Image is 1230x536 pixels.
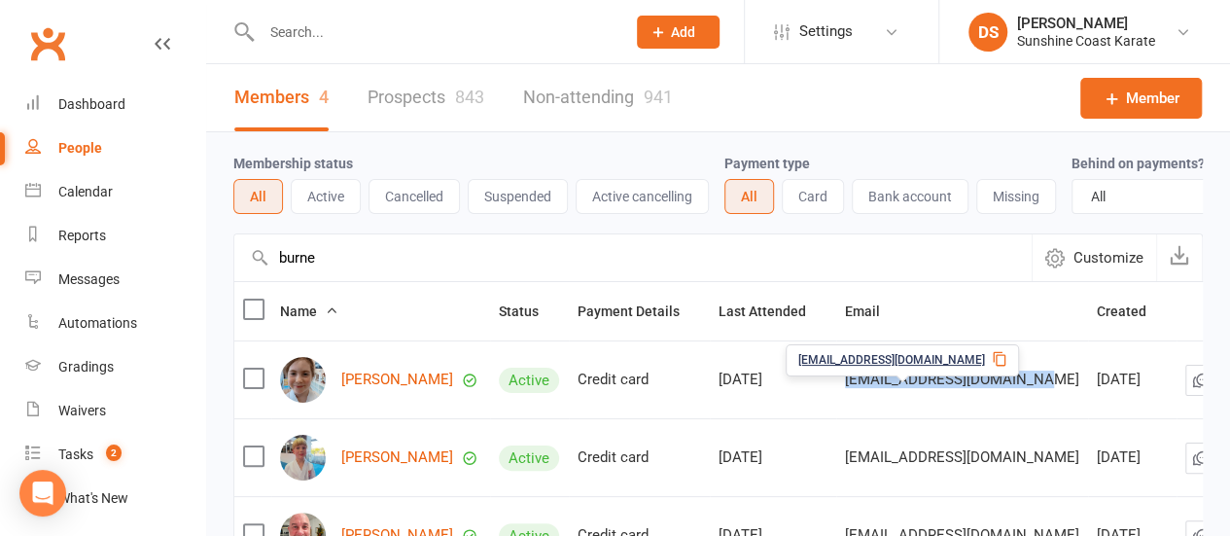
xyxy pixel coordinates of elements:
[637,16,720,49] button: Add
[280,357,326,403] img: Molly
[499,368,559,393] div: Active
[23,19,72,68] a: Clubworx
[58,228,106,243] div: Reports
[719,372,827,388] div: [DATE]
[845,300,901,323] button: Email
[25,433,205,477] a: Tasks 2
[58,315,137,331] div: Automations
[58,447,93,462] div: Tasks
[58,271,120,287] div: Messages
[523,64,673,131] a: Non-attending941
[455,87,484,107] div: 843
[578,449,701,466] div: Credit card
[968,13,1007,52] div: DS
[1097,372,1168,388] div: [DATE]
[280,300,338,323] button: Name
[291,179,361,214] button: Active
[280,304,338,319] span: Name
[1017,32,1155,50] div: Sunshine Coast Karate
[233,179,283,214] button: All
[233,156,353,171] label: Membership status
[368,64,484,131] a: Prospects843
[1097,300,1168,323] button: Created
[1097,304,1168,319] span: Created
[719,300,827,323] button: Last Attended
[19,470,66,517] div: Open Intercom Messenger
[1072,156,1205,171] label: Behind on payments?
[719,449,827,466] div: [DATE]
[576,179,709,214] button: Active cancelling
[468,179,568,214] button: Suspended
[1080,78,1202,119] a: Member
[845,304,901,319] span: Email
[25,214,205,258] a: Reports
[724,156,810,171] label: Payment type
[797,351,984,370] span: [EMAIL_ADDRESS][DOMAIN_NAME]
[1126,87,1179,110] span: Member
[58,490,128,506] div: What's New
[671,24,695,40] span: Add
[25,389,205,433] a: Waivers
[976,179,1056,214] button: Missing
[58,403,106,418] div: Waivers
[1032,234,1156,281] button: Customize
[499,446,559,471] div: Active
[234,64,329,131] a: Members4
[25,302,205,345] a: Automations
[319,87,329,107] div: 4
[1097,449,1168,466] div: [DATE]
[341,449,453,466] a: [PERSON_NAME]
[25,126,205,170] a: People
[25,258,205,302] a: Messages
[845,439,1079,476] span: [EMAIL_ADDRESS][DOMAIN_NAME]
[719,304,827,319] span: Last Attended
[799,10,853,54] span: Settings
[280,435,326,481] img: Artie
[499,304,560,319] span: Status
[58,184,113,199] div: Calendar
[782,179,844,214] button: Card
[578,372,701,388] div: Credit card
[578,304,701,319] span: Payment Details
[25,345,205,389] a: Gradings
[256,18,613,46] input: Search...
[234,234,1032,281] input: Search by contact name
[644,87,673,107] div: 941
[58,96,125,112] div: Dashboard
[58,359,114,375] div: Gradings
[341,372,453,388] a: [PERSON_NAME]
[369,179,460,214] button: Cancelled
[852,179,968,214] button: Bank account
[1073,246,1143,269] span: Customize
[1017,15,1155,32] div: [PERSON_NAME]
[578,300,701,323] button: Payment Details
[25,477,205,520] a: What's New
[106,445,122,461] span: 2
[845,361,1079,398] span: [EMAIL_ADDRESS][DOMAIN_NAME]
[724,179,774,214] button: All
[58,140,102,156] div: People
[25,170,205,214] a: Calendar
[499,300,560,323] button: Status
[25,83,205,126] a: Dashboard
